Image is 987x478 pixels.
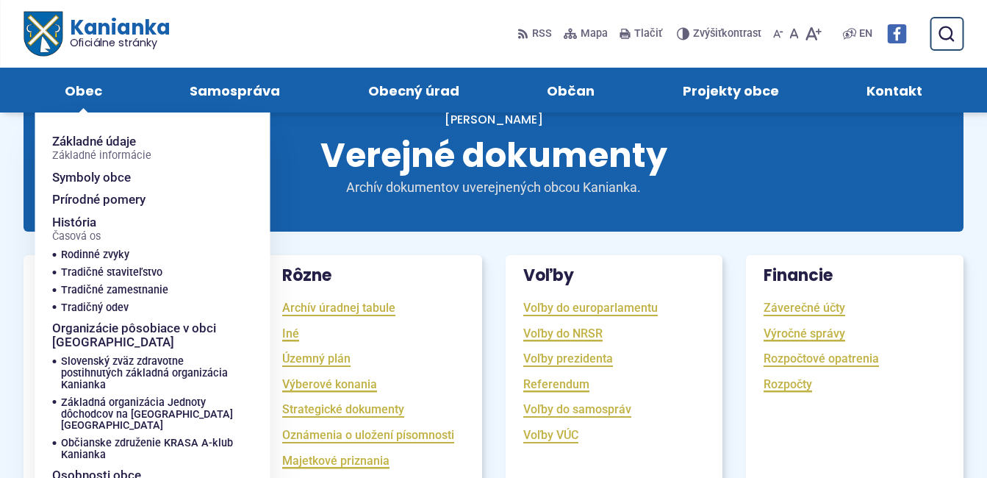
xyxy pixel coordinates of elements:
a: Rozpočty [764,376,812,393]
a: Územný plán [282,350,351,367]
a: Voľby do samospráv [523,401,631,418]
a: Samospráva [161,68,310,113]
a: Základná organizácia Jednoty dôchodcov na [GEOGRAPHIC_DATA] [GEOGRAPHIC_DATA] [61,394,234,435]
a: Občianske združenie KRASA A-klub Kanianka [61,435,234,464]
a: Voľby prezidenta [523,350,613,367]
a: Tradičné staviteľstvo [61,264,229,282]
span: História [52,211,101,247]
a: Slovenský zväz zdravotne postihnutých základná organizácia Kanianka [61,353,234,394]
span: Tradičný odev [61,299,129,317]
h3: Voľby [506,255,723,296]
span: Základné údaje [52,130,151,166]
a: Referendum [523,376,589,393]
span: Oficiálne stránky [69,38,170,48]
span: Tlačiť [634,28,662,40]
span: Mapa [581,25,608,43]
span: Tradičné zamestnanie [61,282,168,299]
a: Občan [518,68,625,113]
a: Výročné správy [764,325,845,342]
a: Kontakt [838,68,952,113]
span: Kanianka [62,18,169,49]
button: Tlačiť [617,18,665,49]
a: Záverečné účty [764,299,845,316]
h3: Financie [746,255,963,296]
a: Iné [282,325,299,342]
a: Rozpočtové opatrenia [764,350,879,367]
button: Zmenšiť veľkosť písma [770,18,786,49]
img: Prejsť na Facebook stránku [887,24,906,43]
span: Verejné dokumenty [320,132,667,179]
span: Kontakt [866,68,922,113]
a: Základné údajeZákladné informácie [52,130,234,166]
span: Prírodné pomery [52,188,146,211]
a: HistóriaČasová os [52,211,211,247]
img: Prejsť na domovskú stránku [24,12,62,57]
a: Strategické dokumenty [282,401,404,418]
a: Mapa [561,18,611,49]
a: Výberové konania [282,376,377,393]
h3: Rôzne [265,255,482,296]
a: Oznámenia o uložení písomnosti [282,427,454,443]
span: Časová os [52,231,101,243]
span: RSS [532,25,552,43]
span: Základné informácie [52,150,151,162]
span: Obecný úrad [368,68,459,113]
a: Logo Kanianka, prejsť na domovskú stránku. [24,12,170,57]
a: Symboly obce [52,166,234,189]
a: EN [856,25,875,43]
a: Archív úradnej tabule [282,299,395,316]
a: Projekty obce [653,68,808,113]
p: Archív dokumentov uverejnených obcou Kanianka. [317,179,670,196]
span: Tradičné staviteľstvo [61,264,162,282]
span: kontrast [693,28,761,40]
a: [PERSON_NAME] [445,111,543,128]
button: Zvýšiťkontrast [677,18,764,49]
span: Samospráva [190,68,280,113]
span: Rodinné zvyky [61,246,129,264]
button: Zväčšiť veľkosť písma [802,18,825,49]
a: Obec [35,68,132,113]
a: Tradičné zamestnanie [61,282,229,299]
a: Majetkové priznania [282,452,390,469]
a: Voľby do europarlamentu [523,299,658,316]
span: Občan [547,68,595,113]
span: Symboly obce [52,166,131,189]
a: Organizácie pôsobiace v obci [GEOGRAPHIC_DATA] [52,317,234,353]
a: Tradičný odev [61,299,229,317]
span: Projekty obce [683,68,779,113]
span: EN [859,25,872,43]
a: Prírodné pomery [52,188,234,211]
a: Rodinné zvyky [61,246,229,264]
span: Zvýšiť [693,27,722,40]
a: RSS [517,18,555,49]
a: Voľby do NRSR [523,325,603,342]
a: Obecný úrad [339,68,489,113]
h3: Povinné zverejňovanie [24,255,241,314]
button: Nastaviť pôvodnú veľkosť písma [786,18,802,49]
span: Obec [65,68,102,113]
a: Voľby VÚC [523,427,578,443]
